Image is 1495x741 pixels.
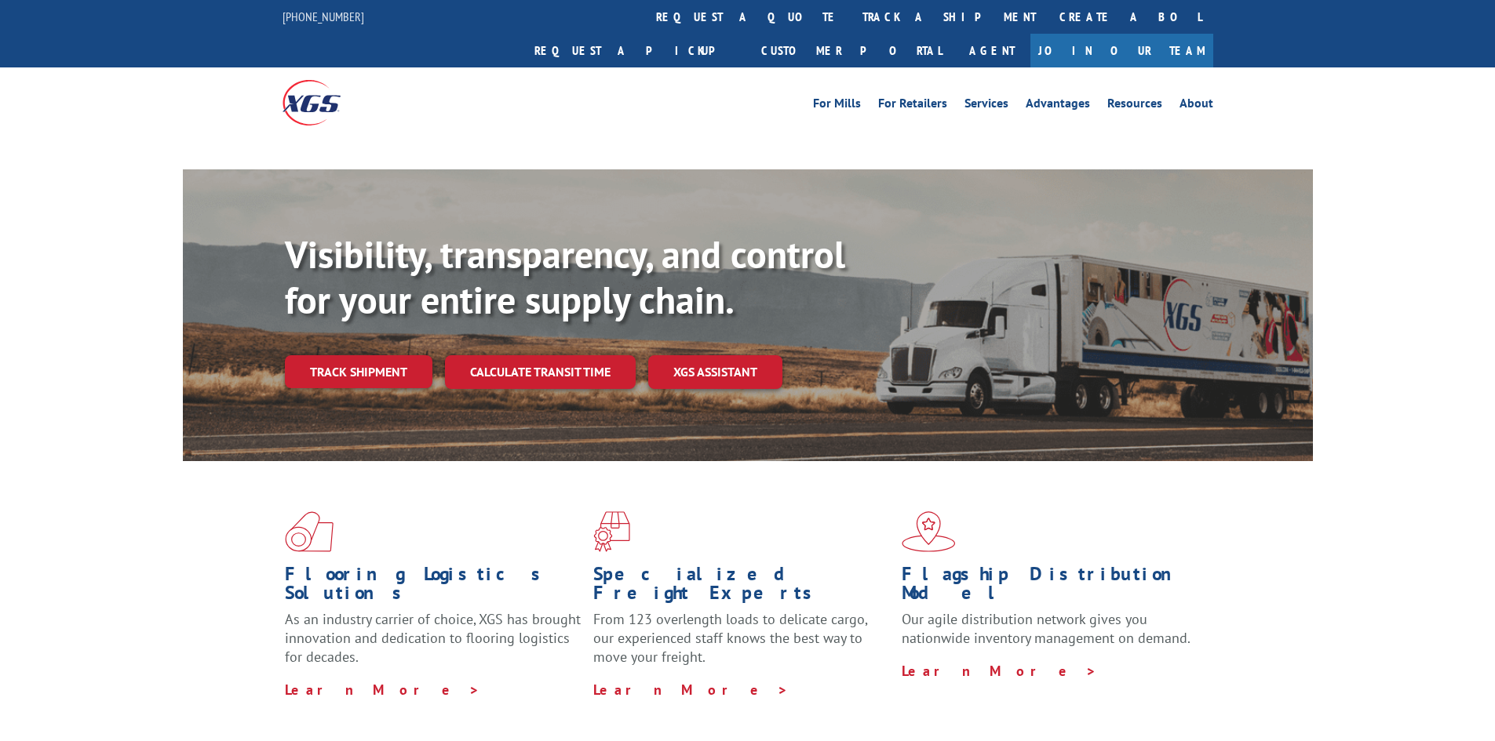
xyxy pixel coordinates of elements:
img: xgs-icon-flagship-distribution-model-red [902,511,956,552]
b: Visibility, transparency, and control for your entire supply chain. [285,230,845,324]
a: Learn More > [902,662,1097,680]
span: Our agile distribution network gives you nationwide inventory management on demand. [902,610,1191,647]
a: For Retailers [878,97,947,114]
img: xgs-icon-focused-on-flooring-red [593,511,630,552]
a: Calculate transit time [445,355,636,389]
a: Customer Portal [749,34,954,67]
a: About [1180,97,1213,114]
a: Advantages [1026,97,1090,114]
h1: Flagship Distribution Model [902,565,1198,610]
a: Agent [954,34,1030,67]
a: Services [964,97,1008,114]
img: xgs-icon-total-supply-chain-intelligence-red [285,511,334,552]
h1: Flooring Logistics Solutions [285,565,582,610]
a: Join Our Team [1030,34,1213,67]
span: As an industry carrier of choice, XGS has brought innovation and dedication to flooring logistics... [285,610,581,666]
a: For Mills [813,97,861,114]
h1: Specialized Freight Experts [593,565,890,610]
p: From 123 overlength loads to delicate cargo, our experienced staff knows the best way to move you... [593,610,890,680]
a: Track shipment [285,355,432,388]
a: Request a pickup [523,34,749,67]
a: Resources [1107,97,1162,114]
a: Learn More > [285,681,480,699]
a: [PHONE_NUMBER] [283,9,364,24]
a: XGS ASSISTANT [648,355,782,389]
a: Learn More > [593,681,789,699]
